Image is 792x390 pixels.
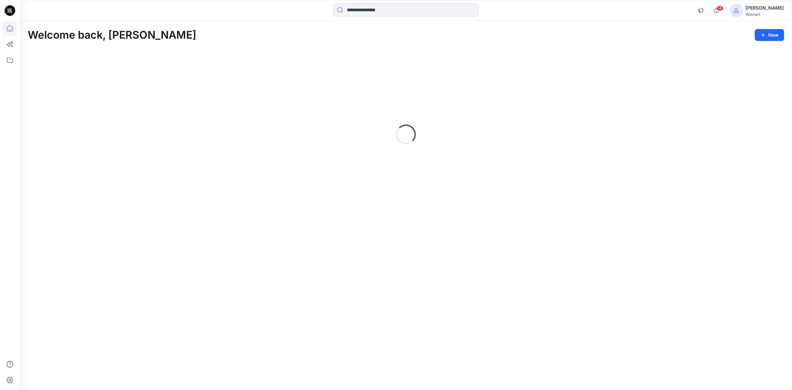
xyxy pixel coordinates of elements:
[755,29,784,41] button: New
[28,29,196,41] h2: Welcome back, [PERSON_NAME]
[716,6,723,11] span: 14
[745,12,784,17] div: Walmart
[745,4,784,12] div: [PERSON_NAME]
[734,8,739,13] svg: avatar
